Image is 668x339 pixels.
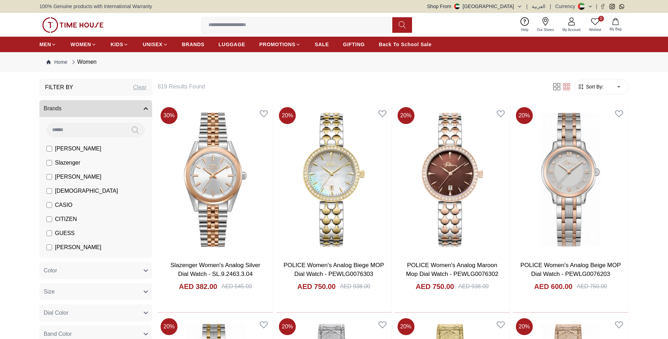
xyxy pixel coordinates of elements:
span: Help [518,27,531,32]
a: Instagram [610,4,615,9]
input: [PERSON_NAME] [46,174,52,180]
a: MEN [39,38,56,51]
span: Slazenger [55,159,80,167]
span: MEN [39,41,51,48]
a: BRANDS [182,38,205,51]
span: | [550,3,551,10]
span: 20 % [516,318,533,335]
a: Home [46,58,67,66]
a: POLICE Women's Analog Beige MOP Dial Watch - PEWLG0076203 [520,262,621,278]
img: United Arab Emirates [454,4,460,9]
span: 20 % [279,318,296,335]
a: Whatsapp [619,4,624,9]
span: Our Stores [534,27,557,32]
div: AED 938.00 [340,282,370,291]
span: KIDS [111,41,123,48]
img: POLICE Women's Analog Beige MOP Dial Watch - PEWLG0076203 [513,104,628,255]
button: Brands [39,100,152,117]
img: ... [42,17,104,33]
span: Color [44,266,57,275]
span: 20 % [516,107,533,124]
a: Slazenger Women's Analog Silver Dial Watch - SL.9.2463.3.04 [170,262,260,278]
span: GIFTING [343,41,365,48]
a: PROMOTIONS [259,38,301,51]
span: 0 [598,16,604,21]
button: Sort By: [578,83,604,90]
input: [PERSON_NAME] [46,146,52,152]
a: SALE [315,38,329,51]
h4: AED 600.00 [534,282,573,291]
a: 0Wishlist [585,16,605,34]
a: KIDS [111,38,129,51]
a: WOMEN [70,38,96,51]
span: Back To School Sale [379,41,432,48]
span: Band Color [44,330,72,338]
input: [DEMOGRAPHIC_DATA] [46,188,52,194]
input: Slazenger [46,160,52,166]
span: GUESS [55,229,75,238]
span: 20 % [279,107,296,124]
img: POLICE Women's Analog Biege MOP Dial Watch - PEWLG0076303 [276,104,391,255]
button: Size [39,283,152,300]
span: Sort By: [585,83,604,90]
div: AED 750.00 [577,282,607,291]
a: Facebook [600,4,605,9]
div: Clear [133,83,146,92]
nav: Breadcrumb [39,52,629,72]
span: CASIO [55,201,73,209]
a: Back To School Sale [379,38,432,51]
span: | [596,3,597,10]
span: 20 % [161,318,177,335]
img: Slazenger Women's Analog Silver Dial Watch - SL.9.2463.3.04 [158,104,273,255]
span: WOMEN [70,41,91,48]
span: | [526,3,528,10]
h4: AED 382.00 [179,282,217,291]
h3: Filter By [45,83,73,92]
button: العربية [532,3,545,10]
span: Brands [44,104,62,113]
img: POLICE Women's Analog Maroon Mop Dial Watch - PEWLG0076302 [395,104,510,255]
span: 100% Genuine products with International Warranty [39,3,152,10]
span: 30 % [161,107,177,124]
div: Currency [555,3,578,10]
span: [PERSON_NAME] [55,173,101,181]
button: Color [39,262,152,279]
a: Help [517,16,533,34]
span: [PERSON_NAME] [55,243,101,252]
span: 20 % [398,318,414,335]
button: Dial Color [39,304,152,321]
span: SALE [315,41,329,48]
span: Police [55,257,70,266]
span: My Account [560,27,583,32]
span: [DEMOGRAPHIC_DATA] [55,187,118,195]
span: Size [44,288,55,296]
div: AED 545.00 [221,282,252,291]
a: POLICE Women's Analog Maroon Mop Dial Watch - PEWLG0076302 [406,262,498,278]
span: LUGGAGE [219,41,245,48]
span: PROMOTIONS [259,41,295,48]
span: UNISEX [143,41,162,48]
div: AED 938.00 [458,282,488,291]
a: LUGGAGE [219,38,245,51]
input: GUESS [46,230,52,236]
input: [PERSON_NAME] [46,245,52,250]
a: Our Stores [533,16,558,34]
button: Shop From[GEOGRAPHIC_DATA] [427,3,522,10]
a: POLICE Women's Analog Biege MOP Dial Watch - PEWLG0076303 [283,262,384,278]
span: Dial Color [44,309,68,317]
a: UNISEX [143,38,168,51]
span: CITIZEN [55,215,77,223]
span: BRANDS [182,41,205,48]
h4: AED 750.00 [416,282,454,291]
h6: 819 Results Found [158,82,543,91]
span: My Bag [607,26,624,32]
button: My Bag [605,17,626,33]
input: CASIO [46,202,52,208]
div: Women [70,58,96,66]
span: 20 % [398,107,414,124]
